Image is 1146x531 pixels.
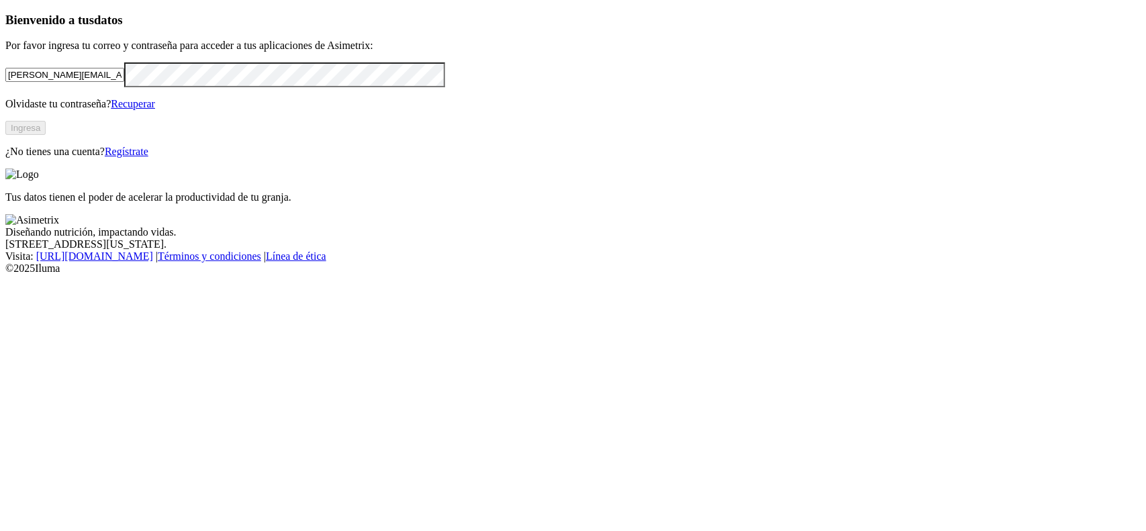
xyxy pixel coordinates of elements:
[111,98,155,109] a: Recuperar
[5,250,1141,262] div: Visita : | |
[36,250,153,262] a: [URL][DOMAIN_NAME]
[5,191,1141,203] p: Tus datos tienen el poder de acelerar la productividad de tu granja.
[5,214,59,226] img: Asimetrix
[5,238,1141,250] div: [STREET_ADDRESS][US_STATE].
[94,13,123,27] span: datos
[5,168,39,181] img: Logo
[5,68,124,82] input: Tu correo
[158,250,261,262] a: Términos y condiciones
[5,226,1141,238] div: Diseñando nutrición, impactando vidas.
[5,40,1141,52] p: Por favor ingresa tu correo y contraseña para acceder a tus aplicaciones de Asimetrix:
[266,250,326,262] a: Línea de ética
[5,121,46,135] button: Ingresa
[5,262,1141,275] div: © 2025 Iluma
[5,146,1141,158] p: ¿No tienes una cuenta?
[5,98,1141,110] p: Olvidaste tu contraseña?
[5,13,1141,28] h3: Bienvenido a tus
[105,146,148,157] a: Regístrate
